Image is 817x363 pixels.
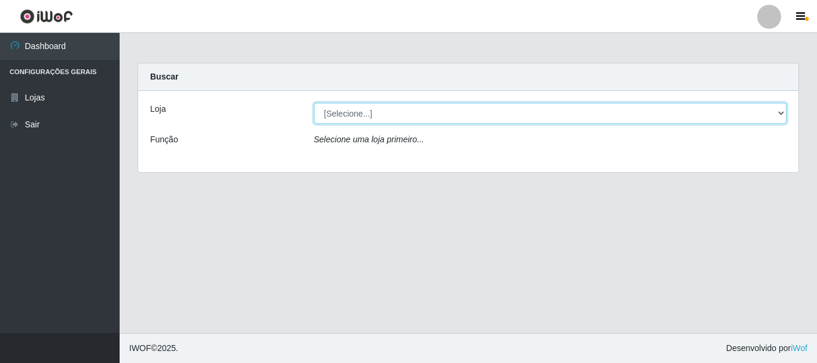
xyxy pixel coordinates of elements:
[314,135,424,144] i: Selecione uma loja primeiro...
[129,343,151,353] span: IWOF
[726,342,807,355] span: Desenvolvido por
[20,9,73,24] img: CoreUI Logo
[150,103,166,115] label: Loja
[129,342,178,355] span: © 2025 .
[150,133,178,146] label: Função
[150,72,178,81] strong: Buscar
[791,343,807,353] a: iWof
